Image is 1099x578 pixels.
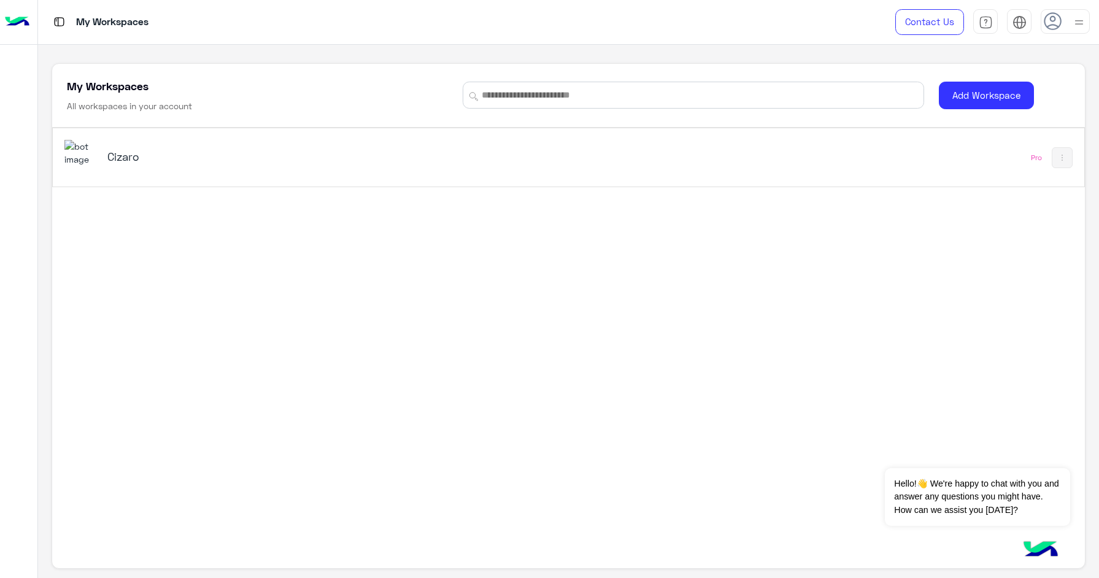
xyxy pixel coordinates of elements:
[64,140,98,166] img: 919860931428189
[885,468,1070,526] span: Hello!👋 We're happy to chat with you and answer any questions you might have. How can we assist y...
[5,9,29,35] img: Logo
[939,82,1034,109] button: Add Workspace
[895,9,964,35] a: Contact Us
[67,100,192,112] h6: All workspaces in your account
[1012,15,1027,29] img: tab
[107,149,470,164] h5: Cizaro
[52,14,67,29] img: tab
[979,15,993,29] img: tab
[1031,153,1042,163] div: Pro
[1019,529,1062,572] img: hulul-logo.png
[67,79,148,93] h5: My Workspaces
[973,9,998,35] a: tab
[76,14,148,31] p: My Workspaces
[1071,15,1087,30] img: profile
